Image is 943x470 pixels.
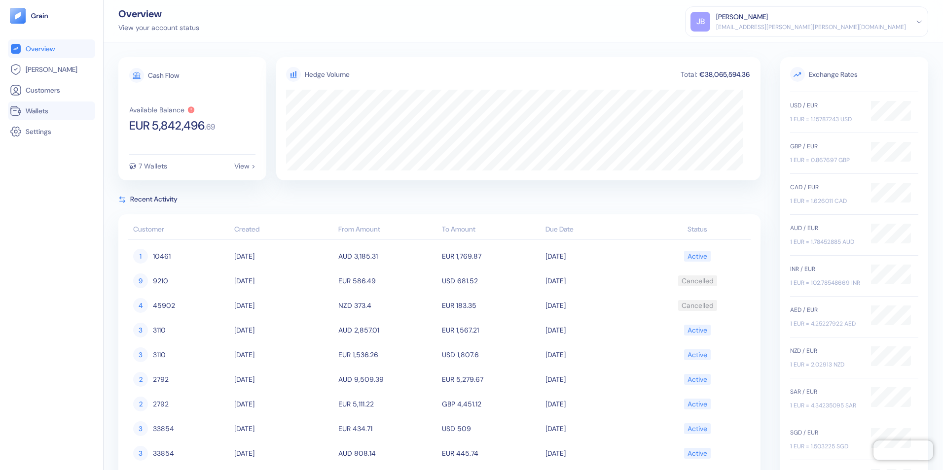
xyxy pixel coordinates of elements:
div: View > [234,163,255,169]
div: 1 EUR = 102.78548669 INR [790,278,861,287]
td: [DATE] [232,416,335,441]
td: [DATE] [232,318,335,342]
span: Exchange Rates [790,67,918,82]
td: [DATE] [232,269,335,293]
td: [DATE] [232,293,335,318]
div: 1 EUR = 0.867697 GBP [790,156,861,165]
span: 33854 [153,445,174,462]
span: . 69 [205,123,215,131]
td: EUR 5,111.22 [336,392,439,416]
div: [EMAIL_ADDRESS][PERSON_NAME][PERSON_NAME][DOMAIN_NAME] [716,23,906,32]
a: Overview [10,43,93,55]
div: Active [688,445,707,462]
span: Customers [26,85,60,95]
td: [DATE] [232,441,335,466]
td: EUR 1,536.26 [336,342,439,367]
div: 1 EUR = 4.34235095 SAR [790,401,861,410]
td: [DATE] [543,342,647,367]
div: 2 [133,397,148,411]
span: Settings [26,127,51,136]
button: Available Balance [129,106,195,114]
td: [DATE] [543,293,647,318]
td: NZD 373.4 [336,293,439,318]
div: CAD / EUR [790,183,861,192]
td: AUD 2,857.01 [336,318,439,342]
a: Wallets [10,105,93,117]
span: 3110 [153,322,166,338]
div: Active [688,346,707,363]
div: AED / EUR [790,305,861,314]
div: SGD / EUR [790,428,861,437]
span: 2792 [153,371,169,388]
div: USD / EUR [790,101,861,110]
td: [DATE] [232,367,335,392]
div: €38,065,594.36 [698,71,751,78]
td: AUD 3,185.31 [336,244,439,269]
span: Overview [26,44,55,54]
span: 10461 [153,248,171,265]
td: USD 509 [439,416,543,441]
span: Wallets [26,106,48,116]
div: Status [650,224,746,235]
td: [DATE] [543,318,647,342]
div: 1 EUR = 2.02913 NZD [790,360,861,369]
div: 3 [133,347,148,362]
td: EUR 1,769.87 [439,244,543,269]
div: GBP / EUR [790,142,861,151]
div: 3 [133,323,148,337]
div: Hedge Volume [305,69,350,80]
div: 1 [133,249,148,264]
div: 9 [133,273,148,288]
td: AUD 808.14 [336,441,439,466]
div: 3 [133,446,148,461]
td: USD 681.52 [439,269,543,293]
div: Active [688,322,707,338]
img: logo [31,12,49,19]
span: 45902 [153,297,175,314]
div: SAR / EUR [790,387,861,396]
div: AUD / EUR [790,224,861,233]
div: JB [690,12,710,32]
span: 9210 [153,272,168,289]
td: [DATE] [543,416,647,441]
a: [PERSON_NAME] [10,64,93,75]
div: 2 [133,372,148,387]
td: [DATE] [543,367,647,392]
div: Cancelled [682,272,714,289]
th: To Amount [439,220,543,240]
div: 1 EUR = 1.15787243 USD [790,115,861,124]
td: USD 1,807.6 [439,342,543,367]
a: Customers [10,84,93,96]
div: Active [688,371,707,388]
div: Overview [118,9,199,19]
span: [PERSON_NAME] [26,65,77,74]
div: NZD / EUR [790,346,861,355]
td: EUR 1,567.21 [439,318,543,342]
span: 2792 [153,396,169,412]
iframe: Chatra live chat [873,440,933,460]
td: EUR 434.71 [336,416,439,441]
td: EUR 586.49 [336,269,439,293]
div: Cash Flow [148,72,179,79]
span: 33854 [153,420,174,437]
div: Active [688,420,707,437]
div: [PERSON_NAME] [716,12,768,22]
div: 1 EUR = 1.503225 SGD [790,442,861,451]
td: [DATE] [232,244,335,269]
td: [DATE] [543,441,647,466]
td: EUR 5,279.67 [439,367,543,392]
th: Created [232,220,335,240]
td: [DATE] [543,244,647,269]
td: GBP 4,451.12 [439,392,543,416]
td: AUD 9,509.39 [336,367,439,392]
div: 7 Wallets [139,163,167,169]
td: EUR 183.35 [439,293,543,318]
td: [DATE] [543,392,647,416]
td: [DATE] [543,269,647,293]
div: 1 EUR = 4.25227922 AED [790,319,861,328]
div: Cancelled [682,297,714,314]
td: [DATE] [232,392,335,416]
div: 1 EUR = 1.78452885 AUD [790,237,861,246]
th: From Amount [336,220,439,240]
div: View your account status [118,23,199,33]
